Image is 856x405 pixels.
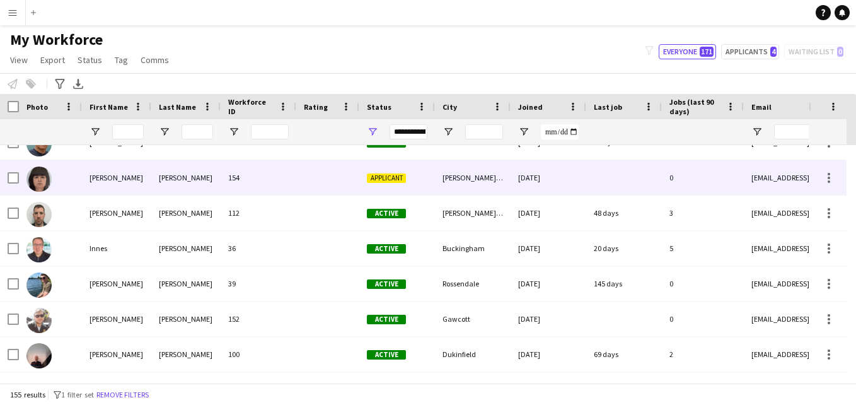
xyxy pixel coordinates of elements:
[435,266,511,301] div: Rossendale
[112,124,144,139] input: First Name Filter Input
[304,102,328,112] span: Rating
[669,97,721,116] span: Jobs (last 90 days)
[159,126,170,138] button: Open Filter Menu
[465,124,503,139] input: City Filter Input
[151,302,221,336] div: [PERSON_NAME]
[751,126,763,138] button: Open Filter Menu
[435,160,511,195] div: [PERSON_NAME][GEOGRAPHIC_DATA]
[110,52,133,68] a: Tag
[228,97,274,116] span: Workforce ID
[541,124,579,139] input: Joined Filter Input
[662,160,744,195] div: 0
[518,102,543,112] span: Joined
[662,266,744,301] div: 0
[442,102,457,112] span: City
[94,388,151,402] button: Remove filters
[221,337,296,372] div: 100
[151,337,221,372] div: [PERSON_NAME]
[5,52,33,68] a: View
[435,196,511,230] div: [PERSON_NAME][GEOGRAPHIC_DATA]
[511,231,586,266] div: [DATE]
[442,126,454,138] button: Open Filter Menu
[770,47,777,57] span: 4
[586,231,662,266] div: 20 days
[518,126,529,138] button: Open Filter Menu
[115,54,128,66] span: Tag
[435,231,511,266] div: Buckingham
[659,44,716,59] button: Everyone171
[151,266,221,301] div: [PERSON_NAME]
[10,54,28,66] span: View
[136,52,174,68] a: Comms
[367,315,406,324] span: Active
[251,124,289,139] input: Workforce ID Filter Input
[367,209,406,218] span: Active
[26,343,52,368] img: JAMES SCHOFIELD
[151,231,221,266] div: [PERSON_NAME]
[662,302,744,336] div: 0
[662,337,744,372] div: 2
[586,337,662,372] div: 69 days
[228,126,240,138] button: Open Filter Menu
[10,30,103,49] span: My Workforce
[35,52,70,68] a: Export
[72,52,107,68] a: Status
[82,266,151,301] div: [PERSON_NAME]
[26,237,52,262] img: Innes Eaton
[82,196,151,230] div: [PERSON_NAME]
[751,102,772,112] span: Email
[78,54,102,66] span: Status
[40,54,65,66] span: Export
[367,279,406,289] span: Active
[511,160,586,195] div: [DATE]
[367,350,406,360] span: Active
[511,196,586,230] div: [DATE]
[151,160,221,195] div: [PERSON_NAME]
[367,244,406,254] span: Active
[700,47,714,57] span: 171
[435,302,511,336] div: Gawcott
[221,302,296,336] div: 152
[221,231,296,266] div: 36
[159,102,196,112] span: Last Name
[586,266,662,301] div: 145 days
[26,202,52,227] img: Ian Mclaughlin
[221,266,296,301] div: 39
[586,196,662,230] div: 48 days
[721,44,779,59] button: Applicants4
[90,102,128,112] span: First Name
[435,337,511,372] div: Dukinfield
[367,102,391,112] span: Status
[52,76,67,91] app-action-btn: Advanced filters
[26,273,52,298] img: Jake Smith
[82,231,151,266] div: Innes
[221,196,296,230] div: 112
[367,126,378,138] button: Open Filter Menu
[82,160,151,195] div: [PERSON_NAME]
[82,337,151,372] div: [PERSON_NAME]
[662,196,744,230] div: 3
[151,196,221,230] div: [PERSON_NAME]
[182,124,213,139] input: Last Name Filter Input
[511,266,586,301] div: [DATE]
[26,102,48,112] span: Photo
[26,308,52,333] img: James Rowe
[82,302,151,336] div: [PERSON_NAME]
[90,126,101,138] button: Open Filter Menu
[221,160,296,195] div: 154
[141,54,169,66] span: Comms
[367,173,406,183] span: Applicant
[61,390,94,399] span: 1 filter set
[511,302,586,336] div: [DATE]
[71,76,86,91] app-action-btn: Export XLSX
[26,167,52,192] img: Heidi Wilson
[511,337,586,372] div: [DATE]
[594,102,622,112] span: Last job
[662,231,744,266] div: 5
